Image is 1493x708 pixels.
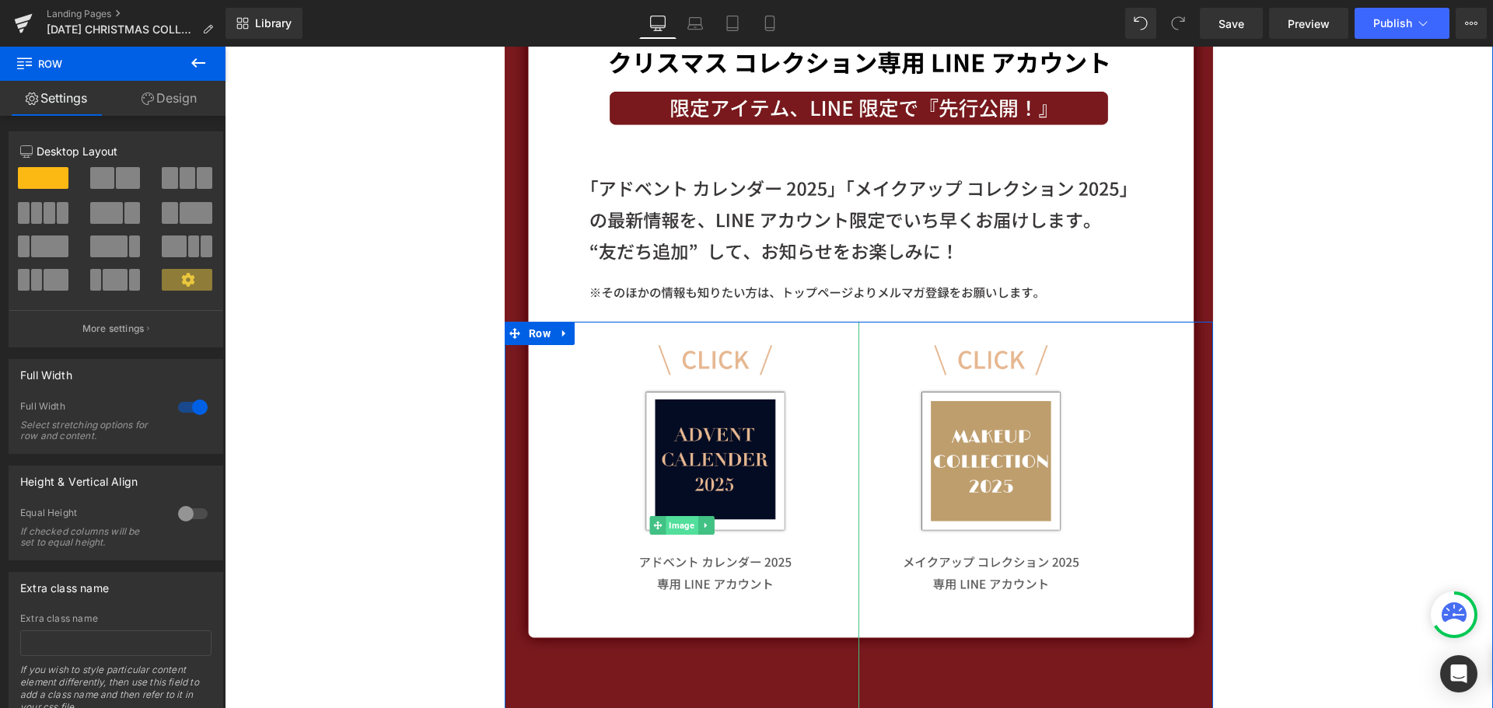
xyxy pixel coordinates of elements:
button: More settings [9,310,222,347]
span: Row [300,275,330,298]
span: [DATE] CHRISTMAS COLLECTION一覧 [47,23,196,36]
a: New Library [226,8,302,39]
span: Library [255,16,292,30]
a: Mobile [751,8,788,39]
div: Full Width [20,360,72,382]
div: If checked columns will be set to equal height. [20,526,160,548]
p: Desktop Layout [20,143,212,159]
span: Image [441,469,473,488]
p: More settings [82,322,145,336]
a: Laptop [677,8,714,39]
div: Extra class name [20,573,109,595]
div: Select stretching options for row and content. [20,420,160,441]
div: Full Width [20,400,163,417]
span: Preview [1288,16,1330,32]
button: More [1456,8,1487,39]
button: Redo [1163,8,1194,39]
span: Save [1219,16,1244,32]
span: Publish [1373,17,1412,30]
a: Tablet [714,8,751,39]
a: Landing Pages [47,8,226,20]
div: Height & Vertical Align [20,466,138,488]
div: Extra class name [20,613,212,624]
span: Row [16,47,171,81]
div: Open Intercom Messenger [1440,655,1477,692]
a: Expand / Collapse [473,469,489,488]
button: Publish [1355,8,1449,39]
button: Undo [1125,8,1156,39]
a: Preview [1269,8,1348,39]
a: Design [113,81,226,116]
div: Equal Height [20,507,163,523]
a: Expand / Collapse [330,275,350,298]
a: Desktop [639,8,677,39]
